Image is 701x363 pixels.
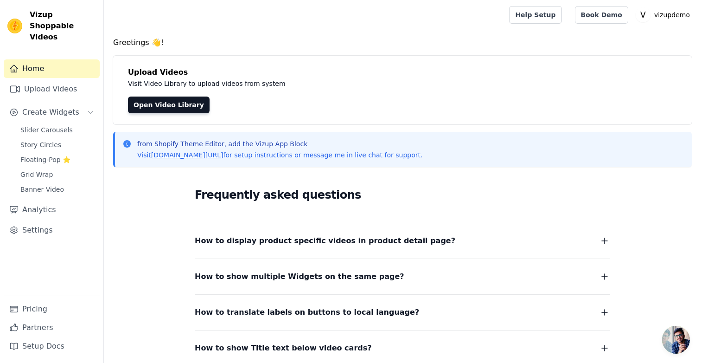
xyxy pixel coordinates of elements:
[7,19,22,33] img: Vizup
[15,123,100,136] a: Slider Carousels
[137,139,422,149] p: from Shopify Theme Editor, add the Vizup App Block
[20,140,61,149] span: Story Circles
[4,103,100,122] button: Create Widgets
[15,153,100,166] a: Floating-Pop ⭐
[20,170,53,179] span: Grid Wrap
[4,201,100,219] a: Analytics
[195,342,372,355] span: How to show Title text below video cards?
[15,183,100,196] a: Banner Video
[195,342,610,355] button: How to show Title text below video cards?
[195,234,610,247] button: How to display product specific videos in product detail page?
[195,306,610,319] button: How to translate labels on buttons to local language?
[4,337,100,356] a: Setup Docs
[195,234,455,247] span: How to display product specific videos in product detail page?
[15,168,100,181] a: Grid Wrap
[20,185,64,194] span: Banner Video
[128,97,210,113] a: Open Video Library
[113,37,692,48] h4: Greetings 👋!
[4,300,100,318] a: Pricing
[128,78,543,89] p: Visit Video Library to upload videos from system
[509,6,561,24] a: Help Setup
[20,155,70,164] span: Floating-Pop ⭐
[195,186,610,204] h2: Frequently asked questions
[195,270,404,283] span: How to show multiple Widgets on the same page?
[195,270,610,283] button: How to show multiple Widgets on the same page?
[640,10,646,19] text: V
[4,318,100,337] a: Partners
[22,107,79,118] span: Create Widgets
[4,80,100,98] a: Upload Videos
[4,59,100,78] a: Home
[636,6,694,23] button: V vizupdemo
[650,6,694,23] p: vizupdemo
[30,9,96,43] span: Vizup Shoppable Videos
[4,221,100,240] a: Settings
[20,125,73,135] span: Slider Carousels
[195,306,419,319] span: How to translate labels on buttons to local language?
[137,150,422,160] p: Visit for setup instructions or message me in live chat for support.
[662,326,690,354] a: Open chat
[128,67,677,78] h4: Upload Videos
[575,6,628,24] a: Book Demo
[15,138,100,151] a: Story Circles
[151,151,223,159] a: [DOMAIN_NAME][URL]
